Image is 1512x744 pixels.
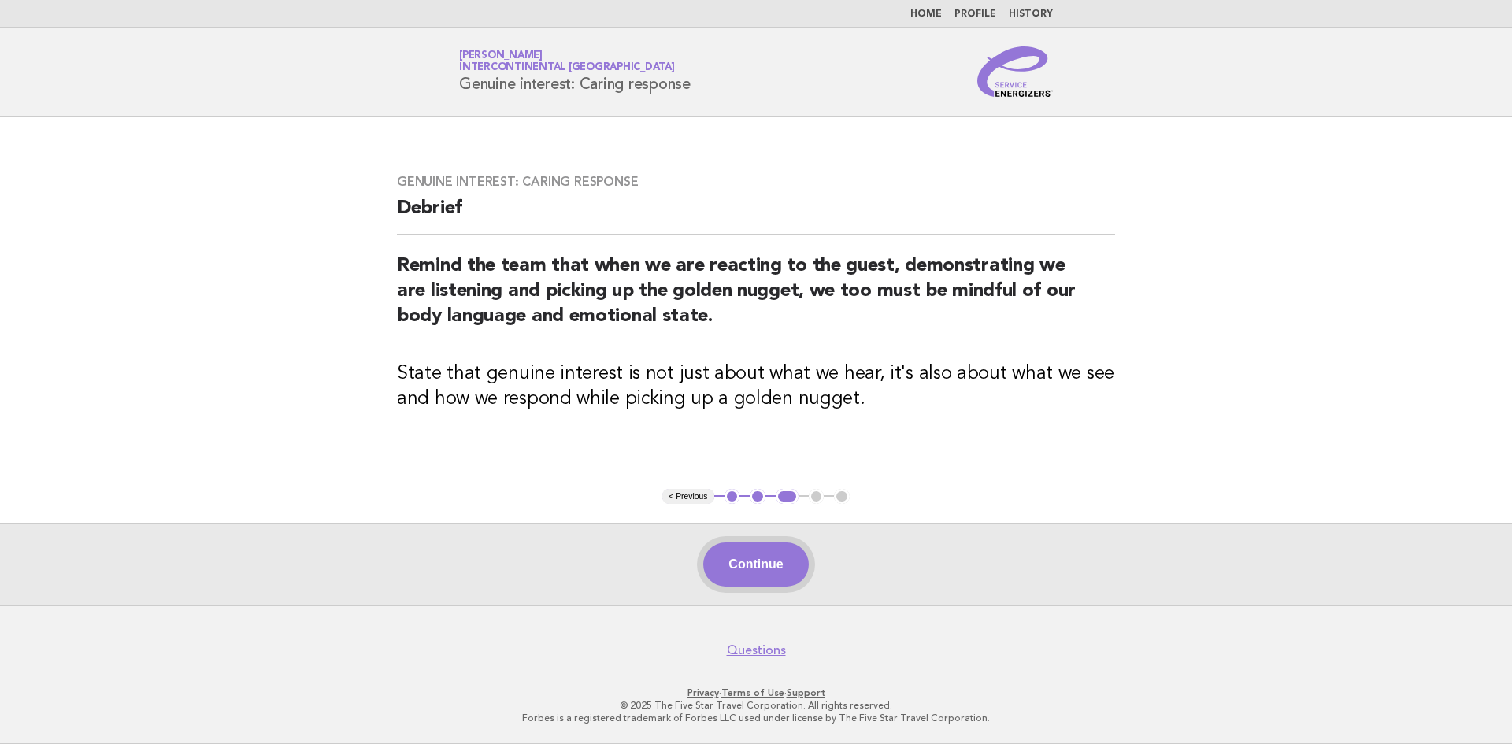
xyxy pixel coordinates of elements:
button: < Previous [662,489,713,505]
button: 2 [750,489,765,505]
h2: Remind the team that when we are reacting to the guest, demonstrating we are listening and pickin... [397,254,1115,342]
button: 3 [776,489,799,505]
h3: Genuine interest: Caring response [397,174,1115,190]
button: 1 [724,489,740,505]
a: [PERSON_NAME]InterContinental [GEOGRAPHIC_DATA] [459,50,675,72]
h1: Genuine interest: Caring response [459,51,691,92]
button: Continue [703,542,808,587]
a: Support [787,687,825,698]
h2: Debrief [397,196,1115,235]
a: Profile [954,9,996,19]
a: Privacy [687,687,719,698]
a: Terms of Use [721,687,784,698]
span: InterContinental [GEOGRAPHIC_DATA] [459,63,675,73]
img: Service Energizers [977,46,1053,97]
a: Home [910,9,942,19]
a: History [1009,9,1053,19]
h3: State that genuine interest is not just about what we hear, it's also about what we see and how w... [397,361,1115,412]
p: Forbes is a registered trademark of Forbes LLC used under license by The Five Star Travel Corpora... [274,712,1238,724]
p: © 2025 The Five Star Travel Corporation. All rights reserved. [274,699,1238,712]
a: Questions [727,642,786,658]
p: · · [274,687,1238,699]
